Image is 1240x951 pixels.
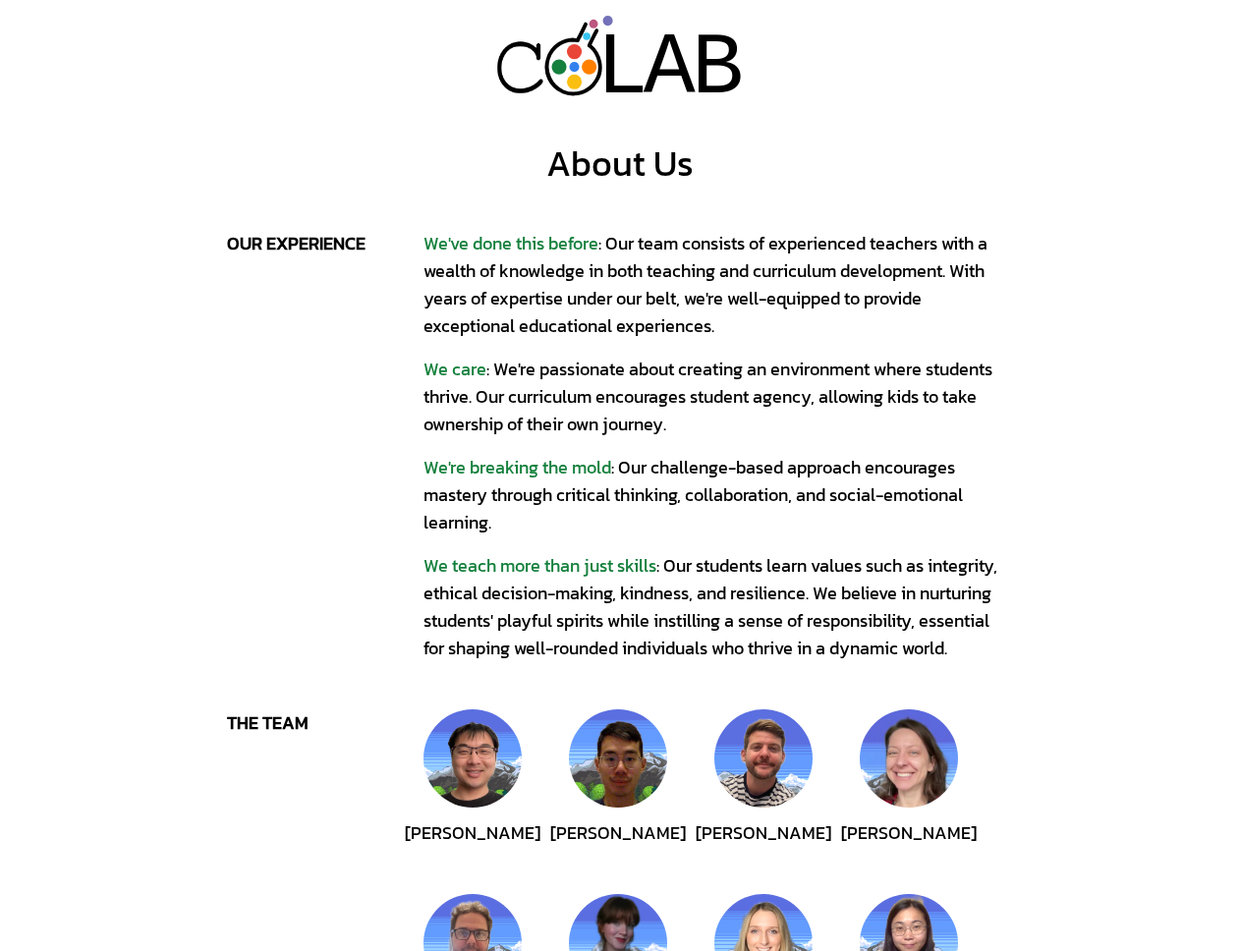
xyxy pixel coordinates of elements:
button: Kim Monk-Goldsmith[PERSON_NAME] [860,709,958,878]
div: : Our team consists of experienced teachers with a wealth of knowledge in both teaching and curri... [423,230,1013,340]
img: Michael Chen [423,709,522,808]
span: We're breaking the mold [423,454,611,480]
div: B [692,17,744,121]
div: About Us [546,143,694,183]
img: Kim Monk-Goldsmith [860,709,958,808]
div: the team [227,709,423,737]
div: [PERSON_NAME] [405,819,540,878]
button: Michael Chen[PERSON_NAME] [423,709,522,878]
div: [PERSON_NAME] [550,819,686,878]
div: our experience [227,230,423,257]
img: Nigel Coens [714,709,813,808]
button: Nigel Coens[PERSON_NAME] [714,709,813,878]
div: [PERSON_NAME] [841,819,977,878]
img: Alan Tang [569,709,667,808]
button: Alan Tang[PERSON_NAME] [569,709,667,878]
div: : Our challenge-based approach encourages mastery through critical thinking, collaboration, and s... [423,454,1013,536]
div: A [644,17,696,121]
span: We care [423,356,486,382]
div: : Our students learn values such as integrity, ethical decision-making, kindness, and resilience.... [423,552,1013,662]
div: [PERSON_NAME] [696,819,831,878]
div: : We're passionate about creating an environment where students thrive. Our curriculum encourages... [423,356,1013,438]
span: We teach more than just skills [423,552,656,579]
span: We've done this before [423,230,598,256]
a: LAB [449,16,791,96]
div: L [596,17,648,121]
